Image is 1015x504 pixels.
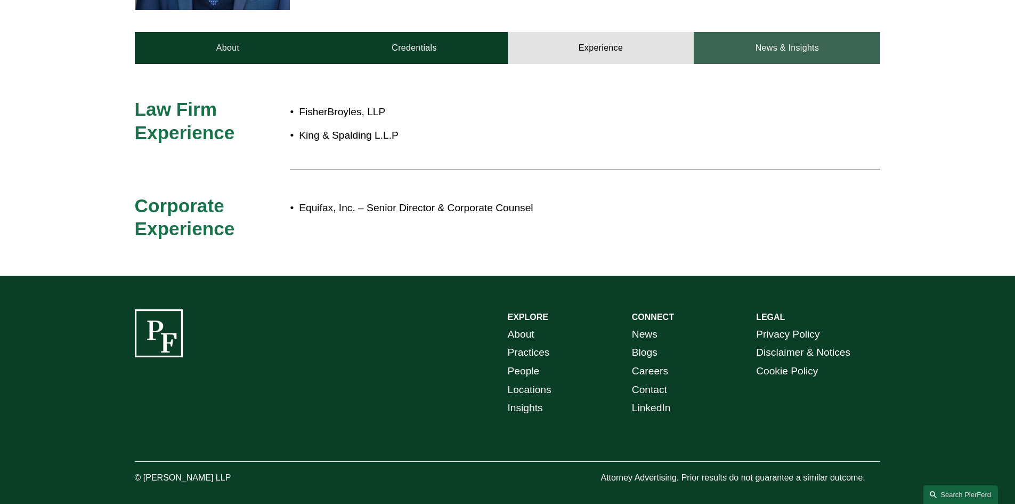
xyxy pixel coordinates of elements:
[756,343,850,362] a: Disclaimer & Notices
[508,343,550,362] a: Practices
[135,195,235,239] span: Corporate Experience
[632,313,674,322] strong: CONNECT
[600,470,880,486] p: Attorney Advertising. Prior results do not guarantee a similar outcome.
[508,362,540,381] a: People
[756,362,818,381] a: Cookie Policy
[321,32,508,64] a: Credentials
[508,32,694,64] a: Experience
[508,325,534,344] a: About
[756,313,785,322] strong: LEGAL
[299,199,787,218] p: Equifax, Inc. – Senior Director & Corporate Counsel
[632,399,671,418] a: LinkedIn
[632,325,657,344] a: News
[923,485,998,504] a: Search this site
[632,381,667,399] a: Contact
[135,99,235,143] span: Law Firm Experience
[508,313,548,322] strong: EXPLORE
[632,362,668,381] a: Careers
[632,343,657,362] a: Blogs
[299,126,787,145] p: King & Spalding L.L.P
[508,399,543,418] a: Insights
[135,470,290,486] p: © [PERSON_NAME] LLP
[135,32,321,64] a: About
[508,381,551,399] a: Locations
[299,103,787,122] p: FisherBroyles, LLP
[756,325,819,344] a: Privacy Policy
[694,32,880,64] a: News & Insights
